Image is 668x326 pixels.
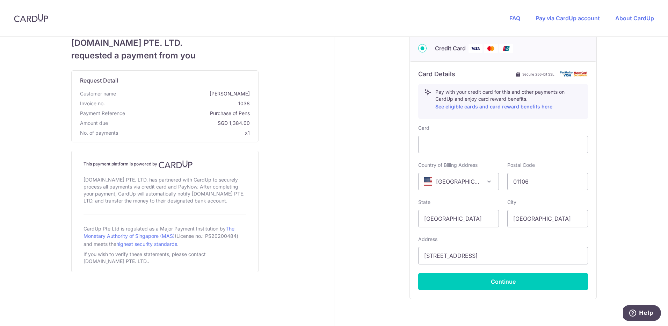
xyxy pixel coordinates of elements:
[435,104,552,109] a: See eligible cards and card reward benefits here
[71,49,259,62] span: requested a payment from you
[560,71,588,77] img: card secure
[83,160,246,169] h4: This payment platform is powered by
[14,14,48,22] img: CardUp
[424,140,582,149] iframe: Secure card payment input frame
[435,44,466,52] span: Credit Card
[419,173,499,190] span: United States
[509,15,520,22] a: FAQ
[435,88,582,111] p: Pay with your credit card for this and other payments on CardUp and enjoy card reward benefits.
[71,37,259,49] span: [DOMAIN_NAME] PTE. LTD.
[418,44,588,53] div: Credit Card Visa Mastercard Union Pay
[80,120,108,127] span: Amount due
[484,44,498,53] img: Mastercard
[80,110,125,116] span: translation missing: en.payment_reference
[111,120,250,127] span: SGD 1,384.00
[418,236,437,243] label: Address
[83,249,246,266] div: If you wish to verify these statements, please contact [DOMAIN_NAME] PTE. LTD..
[522,71,554,77] span: Secure 256-bit SSL
[80,100,105,107] span: Invoice no.
[469,44,482,53] img: Visa
[80,90,116,97] span: Customer name
[507,162,535,169] label: Postal Code
[108,100,250,107] span: 1038
[418,125,429,132] label: Card
[83,175,246,206] div: [DOMAIN_NAME] PTE. LTD. has partnered with CardUp to securely process all payments via credit car...
[116,241,177,247] a: highest security standards
[507,199,516,206] label: City
[418,162,478,169] label: Country of Billing Address
[159,160,193,169] img: CardUp
[80,129,118,136] span: No. of payments
[418,199,430,206] label: State
[119,90,250,97] span: [PERSON_NAME]
[245,130,250,136] span: x1
[623,305,661,323] iframe: Opens a widget where you can find more information
[418,173,499,190] span: United States
[507,173,588,190] input: Example 123456
[418,70,455,78] h6: Card Details
[536,15,600,22] a: Pay via CardUp account
[499,44,513,53] img: Union Pay
[615,15,654,22] a: About CardUp
[128,110,250,117] span: Purchase of Pens
[418,273,588,290] button: Continue
[83,223,246,249] div: CardUp Pte Ltd is regulated as a Major Payment Institution by (License no.: PS20200484) and meets...
[80,77,118,84] span: translation missing: en.request_detail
